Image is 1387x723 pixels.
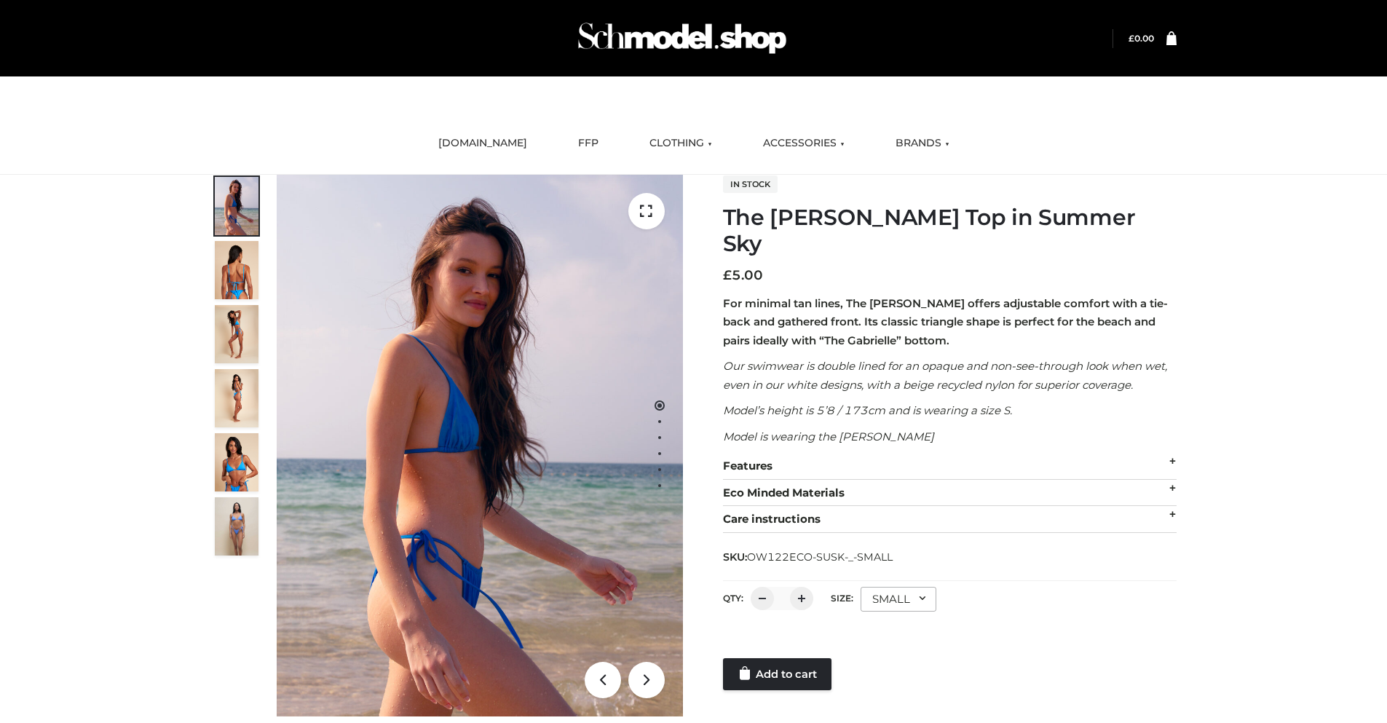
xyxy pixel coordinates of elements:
[427,127,538,159] a: [DOMAIN_NAME]
[723,593,743,604] label: QTY:
[723,506,1177,533] div: Care instructions
[639,127,723,159] a: CLOTHING
[215,369,258,427] img: 3.Alex-top_CN-1-1-2.jpg
[573,9,791,67] img: Schmodel Admin 964
[885,127,960,159] a: BRANDS
[723,453,1177,480] div: Features
[831,593,853,604] label: Size:
[861,587,936,612] div: SMALL
[1129,33,1134,44] span: £
[723,267,763,283] bdi: 5.00
[752,127,855,159] a: ACCESSORIES
[1129,33,1154,44] a: £0.00
[723,430,934,443] em: Model is wearing the [PERSON_NAME]
[723,175,778,193] span: In stock
[723,359,1167,392] em: Our swimwear is double lined for an opaque and non-see-through look when wet, even in our white d...
[723,548,894,566] span: SKU:
[215,497,258,556] img: SSVC.jpg
[215,433,258,491] img: 2.Alex-top_CN-1-1-2.jpg
[215,305,258,363] img: 4.Alex-top_CN-1-1-2.jpg
[723,267,732,283] span: £
[215,241,258,299] img: 5.Alex-top_CN-1-1_1-1.jpg
[723,658,831,690] a: Add to cart
[1129,33,1154,44] bdi: 0.00
[723,205,1177,257] h1: The [PERSON_NAME] Top in Summer Sky
[723,480,1177,507] div: Eco Minded Materials
[215,177,258,235] img: 1.Alex-top_SS-1_4464b1e7-c2c9-4e4b-a62c-58381cd673c0-1.jpg
[747,550,893,564] span: OW122ECO-SUSK-_-SMALL
[567,127,609,159] a: FFP
[277,175,683,716] img: 1.Alex-top_SS-1_4464b1e7-c2c9-4e4b-a62c-58381cd673c0 (1)
[723,296,1168,347] strong: For minimal tan lines, The [PERSON_NAME] offers adjustable comfort with a tie-back and gathered f...
[723,403,1012,417] em: Model’s height is 5’8 / 173cm and is wearing a size S.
